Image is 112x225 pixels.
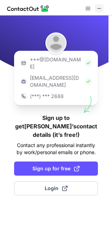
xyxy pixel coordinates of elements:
[14,142,98,156] p: Contact any professional instantly by work/personal emails or phone.
[45,32,67,54] img: steve wilson
[14,114,98,139] h1: Sign up to get [PERSON_NAME]’s contact details (it’s free!)
[7,4,49,13] img: ContactOut v5.3.10
[45,185,68,192] span: Login
[14,162,98,176] button: Sign up for free
[32,165,80,172] span: Sign up for free
[20,78,27,85] img: https://contactout.com/extension/app/static/media/login-work-icon.638a5007170bc45168077fde17b29a1...
[20,60,27,67] img: https://contactout.com/extension/app/static/media/login-email-icon.f64bce713bb5cd1896fef81aa7b14a...
[20,93,27,100] img: https://contactout.com/extension/app/static/media/login-phone-icon.bacfcb865e29de816d437549d7f4cb...
[85,78,92,85] img: Check Icon
[30,56,82,70] p: ***@[DOMAIN_NAME]
[14,181,98,195] button: Login
[30,74,82,89] p: [EMAIL_ADDRESS][DOMAIN_NAME]
[85,60,92,67] img: Check Icon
